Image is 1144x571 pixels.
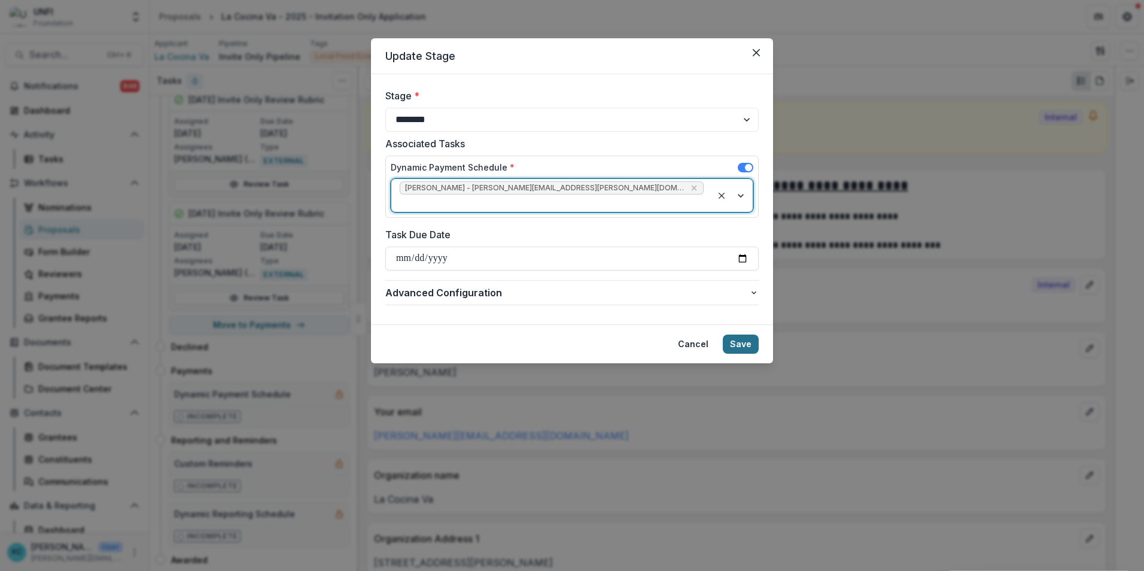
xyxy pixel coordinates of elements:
[391,161,515,174] label: Dynamic Payment Schedule
[671,335,716,354] button: Cancel
[385,89,751,103] label: Stage
[385,285,749,300] span: Advanced Configuration
[723,335,759,354] button: Save
[747,43,766,62] button: Close
[385,281,759,305] button: Advanced Configuration
[689,182,699,194] div: Remove Kristine Creveling - kristine.creveling@unfi.com
[371,38,773,74] header: Update Stage
[405,184,685,192] span: [PERSON_NAME] - [PERSON_NAME][EMAIL_ADDRESS][PERSON_NAME][DOMAIN_NAME]
[714,189,729,203] div: Clear selected options
[385,136,751,151] label: Associated Tasks
[385,227,751,242] label: Task Due Date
